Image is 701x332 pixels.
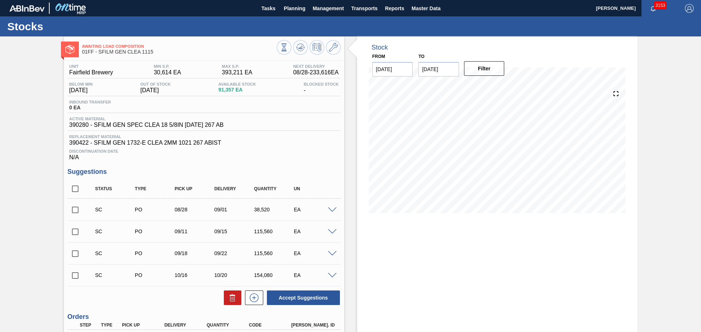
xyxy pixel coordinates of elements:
div: - [302,82,341,94]
div: EA [292,272,336,278]
h3: Orders [68,313,341,321]
h1: Stocks [7,22,137,31]
span: Awaiting Load Composition [82,44,277,48]
span: 08/28 - 233,616 EA [293,69,339,76]
label: to [418,54,424,59]
div: 38,520 [252,207,296,212]
label: From [372,54,385,59]
span: Master Data [411,4,440,13]
div: Delivery [212,186,257,191]
span: [DATE] [69,87,93,94]
div: 10/16/2025 [173,272,217,278]
div: Type [133,186,177,191]
div: New suggestion [241,290,263,305]
div: Delete Suggestions [220,290,241,305]
div: 09/15/2025 [212,229,257,234]
div: Accept Suggestions [263,290,341,306]
span: [DATE] [141,87,171,94]
div: N/A [68,146,341,161]
span: 0 EA [69,105,111,110]
div: Status [93,186,138,191]
div: Suggestion Created [93,272,138,278]
div: Suggestion Created [93,207,138,212]
span: Transports [351,4,378,13]
div: EA [292,207,336,212]
div: Suggestion Created [93,250,138,256]
div: UN [292,186,336,191]
button: Go to Master Data / General [326,40,341,55]
button: Notifications [641,3,665,13]
div: Purchase order [133,207,177,212]
span: Active Material [69,117,224,121]
img: Logout [685,4,694,13]
span: Replacement Material [69,134,339,139]
div: 09/01/2025 [212,207,257,212]
div: Type [99,323,121,328]
span: Planning [284,4,305,13]
span: Below Min [69,82,93,86]
div: Stock [372,44,388,51]
div: Purchase order [133,229,177,234]
span: 3153 [654,1,667,9]
span: Blocked Stock [304,82,339,86]
span: Out Of Stock [141,82,171,86]
div: 08/28/2025 [173,207,217,212]
span: MIN S.P. [154,64,181,69]
span: 390280 - SFILM GEN SPEC CLEA 18 5/8IN [DATE] 267 AB [69,122,224,128]
span: 91,357 EA [218,87,256,93]
h3: Suggestions [68,168,341,176]
div: Code [247,323,295,328]
img: Ícone [65,45,74,54]
div: 10/20/2025 [212,272,257,278]
div: 09/22/2025 [212,250,257,256]
span: 30,614 EA [154,69,181,76]
div: Pick up [120,323,168,328]
span: Inbound Transfer [69,100,111,104]
div: 154,080 [252,272,296,278]
div: EA [292,250,336,256]
span: 01FF - SFILM GEN CLEA 1115 [82,49,277,55]
div: 09/18/2025 [173,250,217,256]
div: Quantity [205,323,252,328]
button: Filter [464,61,505,76]
div: EA [292,229,336,234]
input: mm/dd/yyyy [372,62,413,77]
div: Quantity [252,186,296,191]
input: mm/dd/yyyy [418,62,459,77]
span: Management [313,4,344,13]
div: Step [78,323,100,328]
span: Available Stock [218,82,256,86]
span: 390422 - SFILM GEN 1732-E CLEA 2MM 1021 267 ABIST [69,140,339,146]
div: 115,560 [252,250,296,256]
span: Unit [69,64,113,69]
span: 393,211 EA [222,69,253,76]
div: Suggestion Created [93,229,138,234]
button: Update Chart [293,40,308,55]
span: Fairfield Brewery [69,69,113,76]
div: Purchase order [133,250,177,256]
div: Pick up [173,186,217,191]
span: Next Delivery [293,64,339,69]
span: Discontinuation Date [69,149,339,153]
span: Reports [385,4,404,13]
button: Accept Suggestions [267,290,340,305]
button: Stocks Overview [277,40,291,55]
div: [PERSON_NAME]. ID [290,323,337,328]
div: Delivery [162,323,210,328]
span: Tasks [260,4,276,13]
span: MAX S.P. [222,64,253,69]
div: 09/11/2025 [173,229,217,234]
div: 115,560 [252,229,296,234]
div: Purchase order [133,272,177,278]
img: TNhmsLtSVTkK8tSr43FrP2fwEKptu5GPRR3wAAAABJRU5ErkJggg== [9,5,45,12]
button: Schedule Inventory [310,40,324,55]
